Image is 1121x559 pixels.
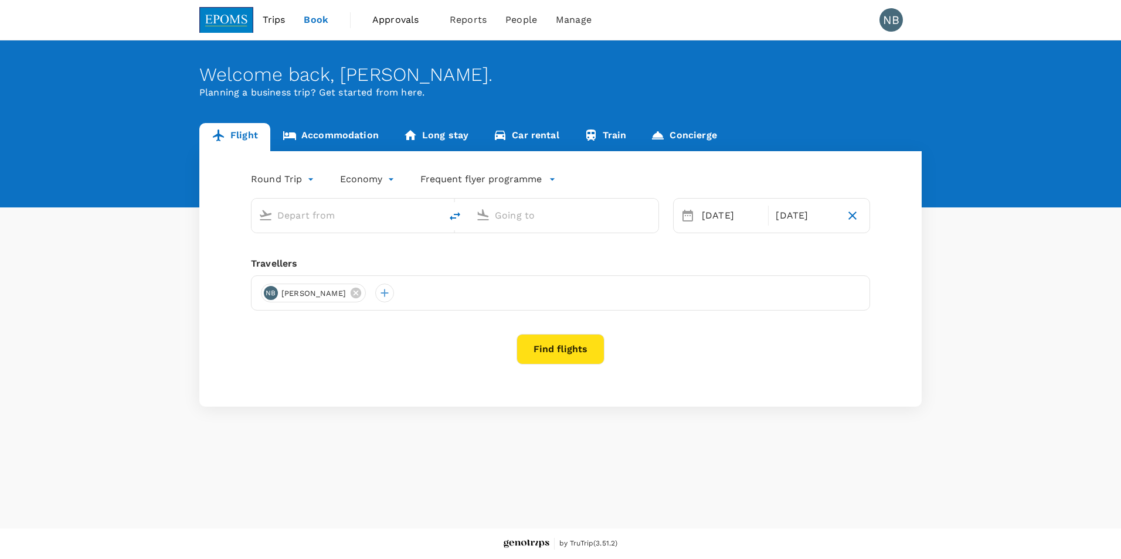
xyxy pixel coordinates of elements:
input: Depart from [277,206,416,224]
a: Train [572,123,639,151]
div: Welcome back , [PERSON_NAME] . [199,64,922,86]
span: by TruTrip ( 3.51.2 ) [559,538,618,550]
div: NB [879,8,903,32]
div: [DATE] [771,204,840,227]
p: Frequent flyer programme [420,172,542,186]
a: Car rental [481,123,572,151]
a: Concierge [638,123,729,151]
span: People [505,13,537,27]
button: Open [650,214,653,216]
a: Accommodation [270,123,391,151]
div: Economy [340,170,397,189]
a: Long stay [391,123,481,151]
a: Flight [199,123,270,151]
div: NB [264,286,278,300]
button: Find flights [517,334,604,364]
img: EPOMS SDN BHD [199,7,253,33]
span: Trips [263,13,286,27]
input: Going to [495,206,634,224]
button: Open [433,214,435,216]
span: Manage [556,13,592,27]
div: [DATE] [697,204,766,227]
p: Planning a business trip? Get started from here. [199,86,922,100]
div: Travellers [251,257,870,271]
img: Genotrips - EPOMS [504,540,549,548]
span: [PERSON_NAME] [274,288,353,299]
div: NB[PERSON_NAME] [261,284,366,302]
span: Approvals [372,13,431,27]
button: Frequent flyer programme [420,172,556,186]
div: Round Trip [251,170,317,189]
span: Book [304,13,328,27]
span: Reports [450,13,487,27]
button: delete [441,202,469,230]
